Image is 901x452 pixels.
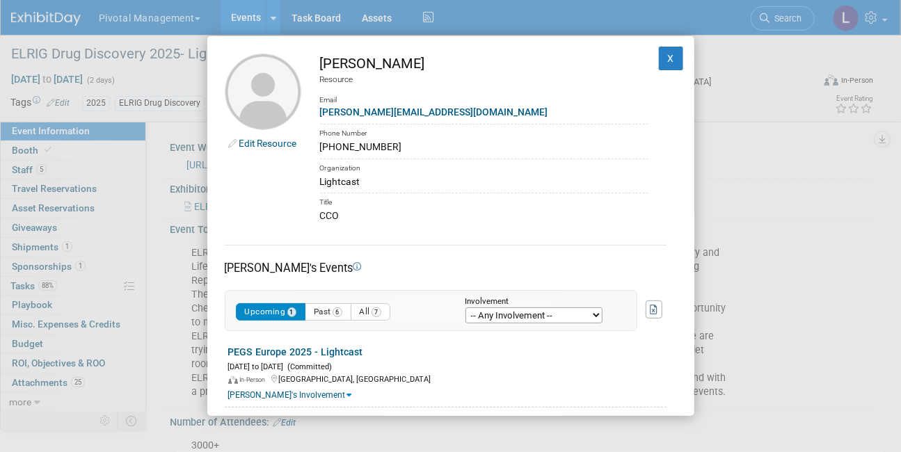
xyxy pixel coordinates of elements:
[225,54,301,130] img: Paul Steinberg
[320,140,648,154] div: [PHONE_NUMBER]
[372,307,381,317] span: 7
[320,159,648,175] div: Organization
[320,54,648,74] div: [PERSON_NAME]
[320,193,648,209] div: Title
[320,106,548,118] a: [PERSON_NAME][EMAIL_ADDRESS][DOMAIN_NAME]
[228,372,667,385] div: [GEOGRAPHIC_DATA], [GEOGRAPHIC_DATA]
[239,138,297,149] a: Edit Resource
[228,376,238,385] img: In-Person Event
[465,298,616,307] div: Involvement
[225,260,667,276] div: [PERSON_NAME]'s Events
[287,307,297,317] span: 1
[236,303,306,321] button: Upcoming1
[333,307,342,317] span: 6
[320,209,648,223] div: CCO
[228,346,363,357] a: PEGS Europe 2025 - Lightcast
[320,175,648,189] div: Lightcast
[320,86,648,106] div: Email
[240,376,270,383] span: In-Person
[351,303,390,321] button: All7
[228,390,352,400] a: [PERSON_NAME]'s Involvement
[305,303,351,321] button: Past6
[320,74,648,86] div: Resource
[228,360,667,373] div: [DATE] to [DATE]
[320,124,648,140] div: Phone Number
[284,362,333,371] span: (Committed)
[659,47,684,70] button: X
